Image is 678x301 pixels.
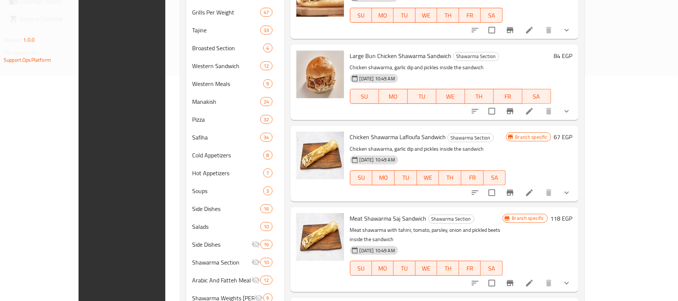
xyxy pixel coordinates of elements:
span: SU [353,10,369,21]
span: Grocery Checklist [19,15,107,23]
button: TH [437,8,459,23]
span: FR [464,172,481,183]
span: Shawarma Section [453,52,499,61]
button: TU [394,8,415,23]
span: Shawarma Section [429,215,474,223]
span: 12 [261,63,272,70]
div: items [260,97,272,106]
button: MO [379,89,408,104]
div: items [260,240,272,249]
span: 8 [264,152,272,159]
button: FR [459,8,481,23]
span: SA [484,10,499,21]
div: items [260,258,272,267]
h6: 118 EGP [551,213,573,224]
span: 1.0.0 [23,35,35,45]
div: Hot Appetizers7 [186,164,284,182]
div: items [260,204,272,213]
span: 3 [264,188,272,195]
div: Western Sandwich12 [186,57,284,75]
span: 16 [261,241,272,248]
button: SA [481,261,502,276]
span: 4 [264,45,272,52]
span: Cold Appetizers [192,151,263,160]
span: WE [418,10,434,21]
button: Branch-specific-item [501,274,519,292]
p: Chicken shawarma, garlic dip and pickles inside the sandwich [350,144,506,154]
span: Branch specific [512,134,551,141]
button: MO [372,8,394,23]
span: 7 [264,170,272,177]
span: Get support on: [4,48,38,57]
svg: Show Choices [562,188,571,197]
span: 32 [261,116,272,123]
svg: Inactive section [251,276,260,285]
span: 10 [261,223,272,230]
div: Grills Per Weight47 [186,3,284,21]
span: 9 [264,80,272,87]
span: Select to update [484,185,500,201]
span: Version: [4,35,22,45]
svg: Show Choices [562,279,571,288]
button: SU [350,8,372,23]
span: SU [353,263,369,274]
span: WE [418,263,434,274]
span: TH [440,10,456,21]
span: FR [497,91,519,102]
button: Branch-specific-item [501,184,519,202]
div: Shawarma Section10 [186,253,284,271]
button: FR [459,261,481,276]
span: Large Bun Chicken Shawarma Sandwich [350,50,452,61]
button: delete [540,21,558,39]
span: TH [442,172,458,183]
span: Manakish [192,97,260,106]
button: sort-choices [466,274,484,292]
div: items [263,169,273,177]
span: [DATE] 10:49 AM [357,156,398,163]
span: Tajine [192,26,260,35]
span: [DATE] 10:49 AM [357,75,398,82]
span: SU [353,172,370,183]
span: Western Sandwich [192,61,260,70]
span: Safiha [192,133,260,142]
span: Pizza [192,115,260,124]
button: TU [408,89,436,104]
div: Pizza32 [186,111,284,128]
span: Branch specific [509,215,547,222]
span: TU [397,10,412,21]
span: Select to update [484,22,500,38]
a: Edit menu item [525,26,534,35]
span: Select to update [484,103,500,119]
div: Grills Per Weight [192,8,260,17]
button: show more [558,102,576,120]
img: Meat Shawarma Saj Sandwich [296,213,344,261]
span: Broasted Section [192,44,263,52]
button: SU [350,261,372,276]
span: FR [462,10,478,21]
div: Cold Appetizers8 [186,146,284,164]
span: Select to update [484,275,500,291]
div: Manakish24 [186,93,284,111]
button: WE [416,261,437,276]
span: 34 [261,134,272,141]
div: items [263,151,273,160]
div: items [260,276,272,285]
a: Support.OpsPlatform [4,55,51,65]
button: sort-choices [466,21,484,39]
div: Shawarma Section [448,133,494,142]
div: items [260,61,272,70]
span: Hot Appetizers [192,169,263,177]
span: Side Dishes [192,204,260,213]
div: Side Dishes16 [186,236,284,253]
button: delete [540,274,558,292]
span: Western Meals [192,79,263,88]
span: TU [398,172,414,183]
button: delete [540,184,558,202]
a: Grocery Checklist [3,10,113,28]
div: Arabic And Fatteh Meals [192,276,251,285]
